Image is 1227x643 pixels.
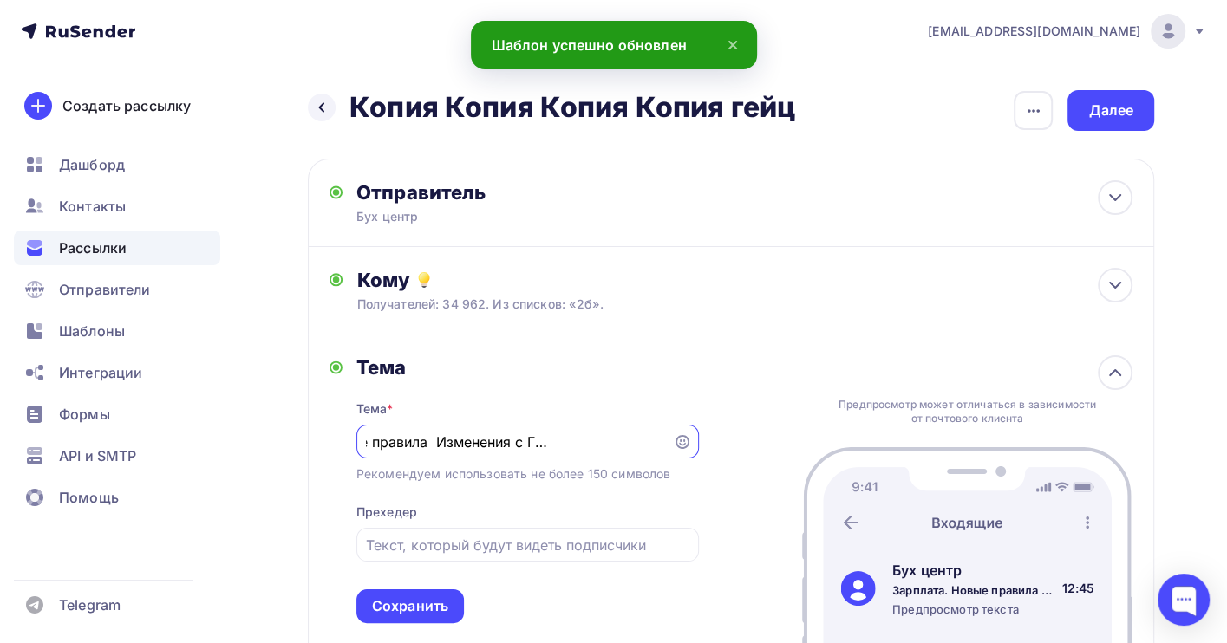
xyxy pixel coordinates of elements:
div: Кому [356,268,1132,292]
div: Рекомендуем использовать не более 150 символов [356,465,670,483]
a: Дашборд [14,147,220,182]
div: Тема [356,355,699,380]
span: Отправители [59,279,151,300]
a: Отправители [14,272,220,307]
a: Контакты [14,189,220,224]
a: Шаблоны [14,314,220,348]
div: Предпросмотр может отличаться в зависимости от почтового клиента [834,398,1101,425]
span: Дашборд [59,154,125,175]
div: Получателей: 34 962. Из списков: «2б». [356,296,1054,313]
div: 12:45 [1061,580,1094,597]
input: Текст, который будут видеть подписчики [366,535,689,555]
span: Помощь [59,487,119,508]
div: Бух центр [892,560,1055,581]
input: Укажите тему письма [366,432,662,452]
span: Рассылки [59,237,127,258]
div: Далее [1088,101,1133,120]
span: API и SMTP [59,445,136,466]
a: [EMAIL_ADDRESS][DOMAIN_NAME] [928,14,1206,49]
div: Предпросмотр текста [892,601,1055,617]
div: Тема [356,400,394,418]
a: Рассылки [14,231,220,265]
span: Формы [59,404,110,425]
div: Отправитель [356,180,732,205]
div: Создать рассылку [62,95,191,116]
div: Зарплата. Новые правила Изменения с ГЕЙЦ и [PERSON_NAME] [892,582,1055,598]
div: Прехедер [356,503,417,521]
div: Бух центр [356,208,695,225]
div: Сохранить [372,596,448,616]
span: Шаблоны [59,321,125,341]
span: Контакты [59,196,126,217]
a: Формы [14,397,220,432]
span: [EMAIL_ADDRESS][DOMAIN_NAME] [928,23,1140,40]
h2: Копия Копия Копия Копия гейц [349,90,796,125]
span: Telegram [59,594,121,615]
span: Интеграции [59,362,142,383]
